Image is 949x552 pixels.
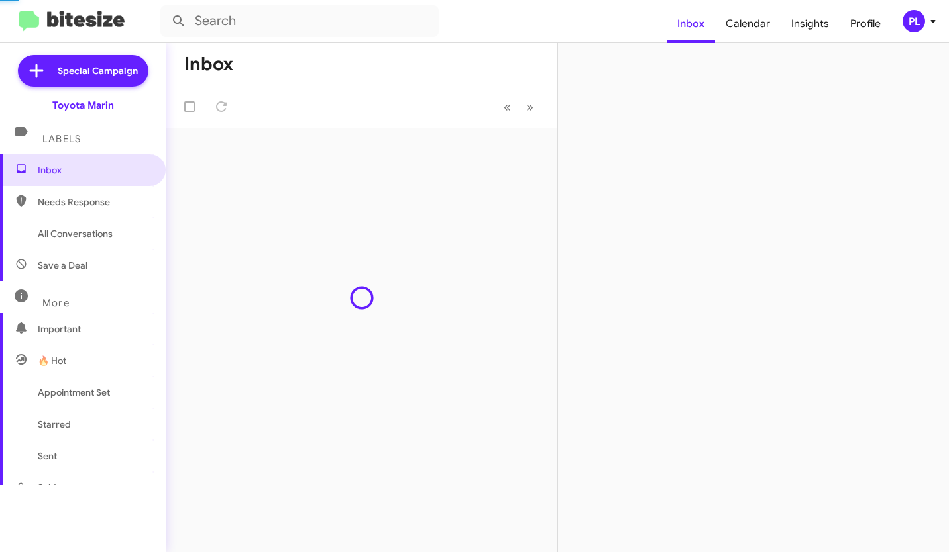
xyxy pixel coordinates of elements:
span: 🔥 Hot [38,354,66,367]
span: Special Campaign [58,64,138,77]
span: » [526,99,533,115]
input: Search [160,5,439,37]
span: Appointment Set [38,386,110,399]
a: Profile [840,5,891,43]
a: Calendar [715,5,781,43]
span: Inbox [38,163,150,177]
nav: Page navigation example [496,93,541,120]
span: Starred [38,418,71,431]
span: « [504,99,511,115]
button: Previous [496,93,519,120]
a: Special Campaign [18,55,148,87]
span: Needs Response [38,195,150,208]
div: Toyota Marin [52,99,114,112]
button: PL [891,10,934,32]
span: Sold [38,481,56,494]
span: Important [38,322,150,336]
span: More [42,297,70,309]
span: All Conversations [38,227,113,240]
a: Inbox [667,5,715,43]
button: Next [518,93,541,120]
div: PL [903,10,925,32]
h1: Inbox [184,54,233,75]
span: Save a Deal [38,259,87,272]
a: Insights [781,5,840,43]
span: Labels [42,133,81,145]
span: Sent [38,449,57,463]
